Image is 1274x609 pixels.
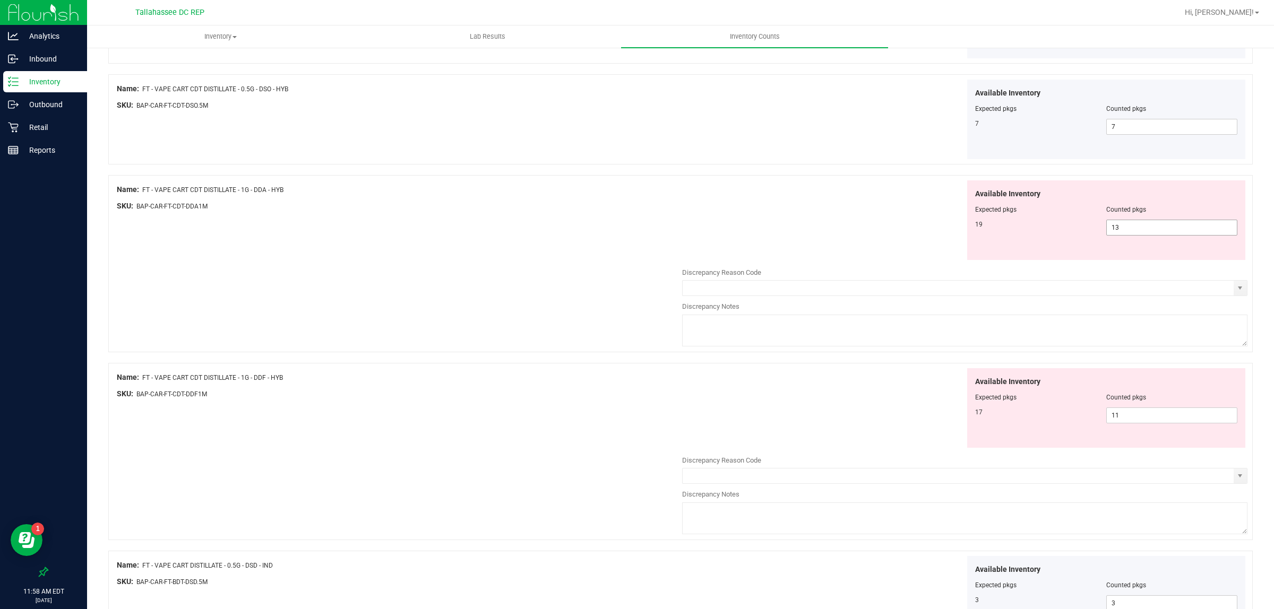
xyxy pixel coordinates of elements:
[8,99,19,110] inline-svg: Outbound
[19,75,82,88] p: Inventory
[975,581,1017,589] span: Expected pkgs
[5,596,82,604] p: [DATE]
[682,268,761,276] span: Discrepancy Reason Code
[975,188,1040,199] span: Available Inventory
[117,389,133,398] span: SKU:
[19,121,82,134] p: Retail
[117,373,139,381] span: Name:
[975,596,979,604] span: 3
[1234,281,1247,295] span: select
[975,120,979,127] span: 7
[975,206,1017,213] span: Expected pkgs
[975,408,983,416] span: 17
[19,98,82,111] p: Outbound
[975,394,1017,401] span: Expected pkgs
[8,145,19,155] inline-svg: Reports
[455,32,520,41] span: Lab Results
[1107,408,1237,423] input: 11
[142,562,273,569] span: FT - VAPE CART DISTILLATE - 0.5G - DSD - IND
[38,567,49,577] label: Pin the sidebar to full width on large screens
[117,84,139,93] span: Name:
[8,54,19,64] inline-svg: Inbound
[87,25,354,48] a: Inventory
[117,185,139,194] span: Name:
[8,122,19,133] inline-svg: Retail
[682,489,1247,500] div: Discrepancy Notes
[11,524,42,556] iframe: Resource center
[117,561,139,569] span: Name:
[975,105,1017,112] span: Expected pkgs
[117,202,133,210] span: SKU:
[117,101,133,109] span: SKU:
[5,587,82,596] p: 11:58 AM EDT
[682,301,1247,312] div: Discrepancy Notes
[142,85,288,93] span: FT - VAPE CART CDT DISTILLATE - 0.5G - DSO - HYB
[142,186,283,194] span: FT - VAPE CART CDT DISTILLATE - 1G - DDA - HYB
[135,8,204,17] span: Tallahassee DC REP
[1106,206,1146,213] span: Counted pkgs
[1185,8,1254,16] span: Hi, [PERSON_NAME]!
[354,25,621,48] a: Lab Results
[117,577,133,586] span: SKU:
[1107,119,1237,134] input: 7
[31,523,44,535] iframe: Resource center unread badge
[621,25,888,48] a: Inventory Counts
[136,390,207,398] span: BAP-CAR-FT-CDT-DDF1M
[88,32,354,41] span: Inventory
[136,203,208,210] span: BAP-CAR-FT-CDT-DDA1M
[975,376,1040,387] span: Available Inventory
[1106,105,1146,112] span: Counted pkgs
[19,144,82,156] p: Reports
[975,221,983,228] span: 19
[975,88,1040,99] span: Available Inventory
[136,102,208,109] span: BAP-CAR-FT-CDT-DSO.5M
[1106,581,1146,589] span: Counted pkgs
[716,32,794,41] span: Inventory Counts
[19,30,82,42] p: Analytics
[8,31,19,41] inline-svg: Analytics
[8,76,19,87] inline-svg: Inventory
[1234,468,1247,483] span: select
[19,53,82,65] p: Inbound
[136,578,208,586] span: BAP-CAR-FT-BDT-DSD.5M
[975,564,1040,575] span: Available Inventory
[682,456,761,464] span: Discrepancy Reason Code
[1106,394,1146,401] span: Counted pkgs
[1107,220,1237,235] input: 13
[142,374,283,381] span: FT - VAPE CART CDT DISTILLATE - 1G - DDF - HYB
